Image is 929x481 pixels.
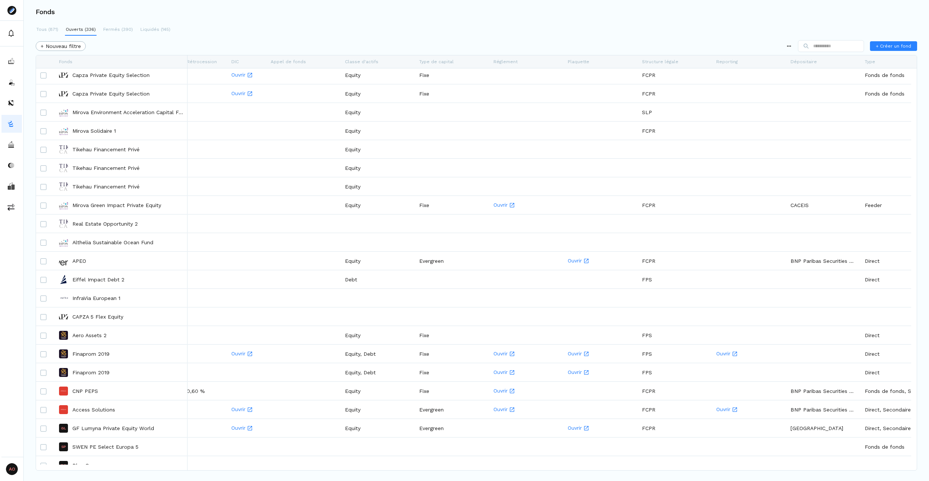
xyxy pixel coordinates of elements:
[415,345,489,363] div: Fixe
[786,400,860,419] div: BNP Paribas Securities Services
[72,276,124,283] p: Eiffel Impact Debt 2
[415,326,489,344] div: Fixe
[72,71,150,79] p: Capza Private Equity Selection
[1,115,22,133] button: funds
[61,445,66,449] p: SP
[1,177,22,195] button: institutionals
[638,196,712,214] div: FCPR
[568,364,633,381] a: Ouvrir
[72,387,98,395] p: CNP PEPS
[59,182,68,191] img: Tikehau Financement Privé
[72,146,140,153] p: Tikehau Financement Privé
[59,326,183,344] a: Aero Assets 2Aero Assets 2
[59,108,68,117] img: Mirova Environment Acceleration Capital Fund
[870,41,917,51] button: + Créer un fond
[59,382,183,400] a: CNP PEPSCNP PEPS
[231,66,262,84] a: Ouvrir
[59,89,68,98] img: Capza Private Equity Selection
[72,462,101,469] p: Blue Ocean
[340,103,415,121] div: Equity
[638,419,712,437] div: FCPR
[72,220,138,227] p: Real Estate Opportunity 2
[6,463,18,475] span: AO
[7,162,15,169] img: companies
[419,59,454,64] span: Type de capital
[568,345,633,362] a: Ouvrir
[72,406,115,413] p: Access Solutions
[102,24,134,36] button: Fermés (390)
[59,178,183,195] a: Tikehau Financement PrivéTikehau Financement Privé
[568,252,633,269] a: Ouvrir
[1,156,22,174] button: companies
[716,345,782,362] a: Ouvrir
[231,345,262,362] a: Ouvrir
[72,313,123,320] p: CAPZA 5 Flex Equity
[638,400,712,419] div: FCPR
[638,103,712,121] div: SLP
[36,24,59,36] button: Tous (871)
[493,59,518,64] span: Réglement
[59,252,183,269] a: APEOAPEO
[1,94,22,112] a: distributors
[231,401,262,418] a: Ouvrir
[340,66,415,84] div: Equity
[59,456,183,474] a: BOBlue Ocean
[66,26,96,33] p: Ouverts (336)
[231,419,262,437] a: Ouvrir
[876,43,911,49] span: + Créer un fond
[340,122,415,140] div: Equity
[72,164,140,172] p: Tikehau Financement Privé
[59,59,72,64] span: Fonds
[638,66,712,84] div: FCPR
[187,59,217,64] span: Rétrocession
[415,419,489,437] div: Evergreen
[493,364,559,381] a: Ouvrir
[642,59,678,64] span: Structure légale
[7,183,15,190] img: institutionals
[1,73,22,91] button: investors
[59,215,183,232] a: Real Estate Opportunity 2Real Estate Opportunity 2
[340,363,415,381] div: Equity, Debt
[271,59,306,64] span: Appel de fonds
[1,198,22,216] button: commissions
[59,289,183,307] a: InfraVia European 1InfraVia European 1
[59,238,68,247] img: Althelia Sustainable Ocean Fund
[59,71,68,80] img: Capza Private Equity Selection
[340,177,415,196] div: Equity
[7,120,15,127] img: funds
[59,196,183,214] a: Mirova Green Impact Private EquityMirova Green Impact Private Equity
[36,26,58,33] p: Tous (871)
[59,308,183,325] a: CAPZA 5 Flex EquityCAPZA 5 Flex Equity
[7,141,15,148] img: asset-managers
[493,345,559,362] a: Ouvrir
[493,382,559,400] a: Ouvrir
[59,345,183,362] a: Finaprom 2019Finaprom 2019
[638,252,712,270] div: FCPR
[72,201,161,209] p: Mirova Green Impact Private Equity
[340,140,415,158] div: Equity
[786,419,860,437] div: [GEOGRAPHIC_DATA]
[716,59,738,64] span: Reporting
[61,464,66,467] p: BO
[415,400,489,419] div: Evergreen
[786,196,860,214] div: CACEIS
[59,312,68,321] img: CAPZA 5 Flex Equity
[638,345,712,363] div: FPS
[415,196,489,214] div: Fixe
[340,270,415,288] div: Debt
[340,419,415,437] div: Equity
[72,332,107,339] p: Aero Assets 2
[59,387,68,396] img: CNP PEPS
[638,326,712,344] div: FPS
[59,126,68,135] img: Mirova Solidaire 1
[415,252,489,270] div: Evergreen
[65,24,97,36] button: Ouverts (336)
[415,363,489,381] div: Fixe
[340,382,415,400] div: Equity
[59,405,68,414] img: Access Solutions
